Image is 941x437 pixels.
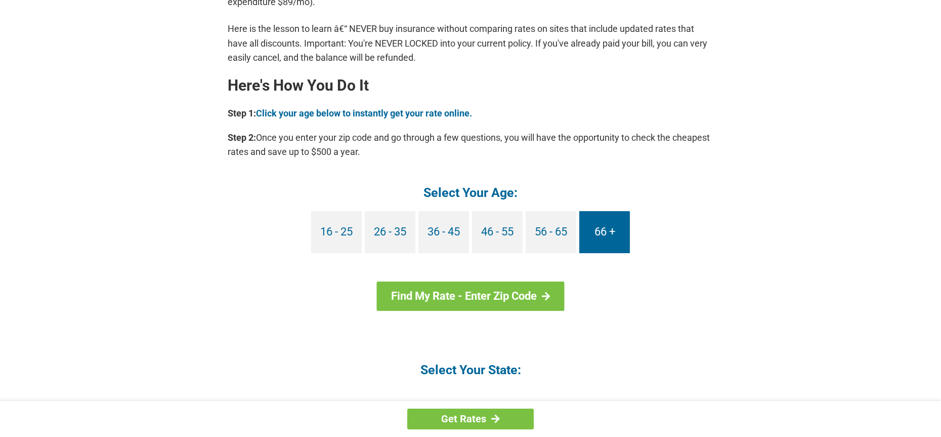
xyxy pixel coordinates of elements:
[365,211,415,253] a: 26 - 35
[228,22,713,64] p: Here is the lesson to learn â€“ NEVER buy insurance without comparing rates on sites that include...
[228,132,256,143] b: Step 2:
[579,211,630,253] a: 66 +
[228,77,713,94] h2: Here's How You Do It
[311,211,362,253] a: 16 - 25
[228,108,256,118] b: Step 1:
[228,362,713,378] h4: Select Your State:
[228,184,713,201] h4: Select Your Age:
[407,409,534,429] a: Get Rates
[472,211,523,253] a: 46 - 55
[418,211,469,253] a: 36 - 45
[526,211,576,253] a: 56 - 65
[377,282,565,311] a: Find My Rate - Enter Zip Code
[256,108,472,118] a: Click your age below to instantly get your rate online.
[228,131,713,159] p: Once you enter your zip code and go through a few questions, you will have the opportunity to che...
